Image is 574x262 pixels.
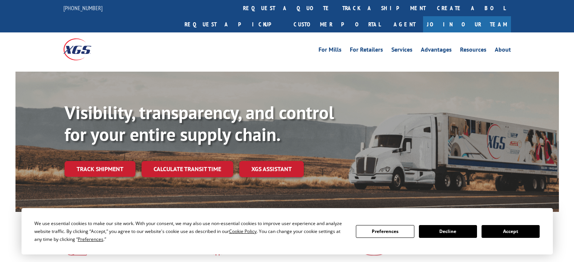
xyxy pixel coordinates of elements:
span: Cookie Policy [229,228,257,234]
span: Preferences [78,236,103,242]
a: Services [391,47,412,55]
div: We use essential cookies to make our site work. With your consent, we may also use non-essential ... [34,219,347,243]
a: For Mills [319,47,342,55]
a: For Retailers [350,47,383,55]
a: XGS ASSISTANT [239,161,304,177]
a: Resources [460,47,486,55]
a: About [495,47,511,55]
button: Preferences [356,225,414,238]
a: Join Our Team [423,16,511,32]
a: Calculate transit time [142,161,233,177]
b: Visibility, transparency, and control for your entire supply chain. [65,101,334,146]
a: Agent [386,16,423,32]
a: Track shipment [65,161,135,177]
a: [PHONE_NUMBER] [63,4,103,12]
a: Customer Portal [288,16,386,32]
a: Advantages [421,47,452,55]
button: Decline [419,225,477,238]
a: Request a pickup [179,16,288,32]
button: Accept [482,225,540,238]
div: Cookie Consent Prompt [22,208,553,254]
